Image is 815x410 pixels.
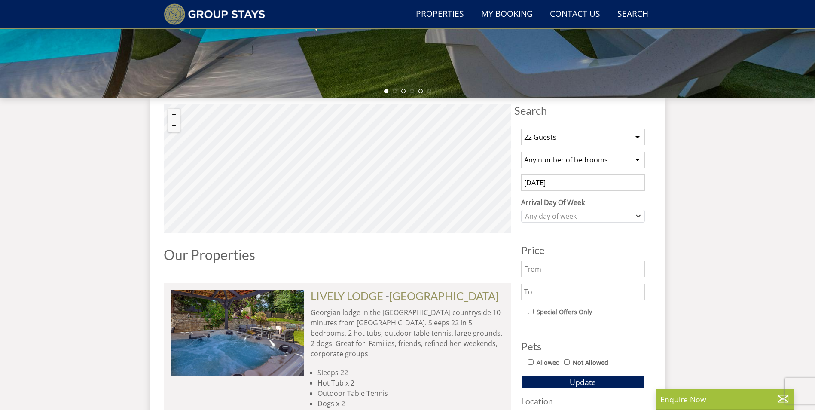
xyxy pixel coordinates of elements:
[412,5,467,24] a: Properties
[660,394,789,405] p: Enquire Now
[317,378,504,388] li: Hot Tub x 2
[311,289,383,302] a: LIVELY LODGE
[521,376,645,388] button: Update
[521,261,645,277] input: From
[389,289,499,302] a: [GEOGRAPHIC_DATA]
[521,210,645,223] div: Combobox
[311,307,504,359] p: Georgian lodge in the [GEOGRAPHIC_DATA] countryside 10 minutes from [GEOGRAPHIC_DATA]. Sleeps 22 ...
[317,388,504,398] li: Outdoor Table Tennis
[521,197,645,208] label: Arrival Day Of Week
[168,109,180,120] button: Zoom in
[537,358,560,367] label: Allowed
[521,341,645,352] h3: Pets
[546,5,604,24] a: Contact Us
[317,398,504,409] li: Dogs x 2
[521,397,645,406] h3: Location
[168,120,180,132] button: Zoom out
[521,174,645,191] input: Arrival Date
[514,104,652,116] span: Search
[537,307,592,317] label: Special Offers Only
[164,104,511,233] canvas: Map
[614,5,652,24] a: Search
[570,377,596,387] span: Update
[317,367,504,378] li: Sleeps 22
[521,245,645,256] h3: Price
[164,247,511,262] h1: Our Properties
[478,5,536,24] a: My Booking
[171,290,304,376] img: lively-lodge-holiday-home-somerset-sleeps-19.original.jpg
[521,284,645,300] input: To
[385,289,499,302] span: -
[164,3,266,25] img: Group Stays
[573,358,608,367] label: Not Allowed
[523,211,634,221] div: Any day of week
